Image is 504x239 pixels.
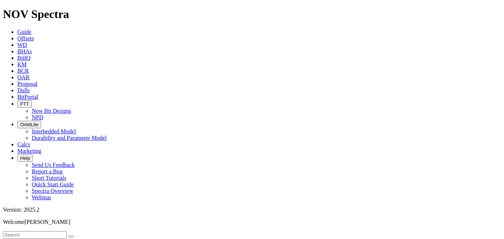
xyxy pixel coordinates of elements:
span: [PERSON_NAME] [25,219,70,225]
span: FTT [20,101,29,107]
p: Welcome [3,219,501,225]
a: Report a Bug [32,168,62,174]
a: Spectra Overview [32,188,73,194]
span: Help [20,155,30,161]
a: Marketing [17,148,42,154]
a: New Bit Designs [32,108,71,114]
a: Durability and Parameter Model [32,135,107,141]
input: Search [3,231,67,239]
a: Quick Start Guide [32,181,74,187]
h1: NOV Spectra [3,8,501,21]
button: OrbitLite [17,121,41,128]
a: Interbedded Model [32,128,76,134]
a: Short Tutorials [32,175,66,181]
a: OAR [17,74,30,80]
a: BHAs [17,48,32,54]
a: Guide [17,29,31,35]
a: Proposal [17,81,38,87]
div: Version: 2025.2 [3,207,501,213]
a: KM [17,61,27,67]
a: BCR [17,68,29,74]
a: Dulls [17,87,30,93]
a: BitIQ [17,55,30,61]
button: FTT [17,100,32,108]
a: Send Us Feedback [32,162,75,168]
a: Calcs [17,141,30,147]
a: Webinar [32,194,51,200]
span: OrbitLite [20,122,38,127]
a: NPD [32,114,43,120]
a: BitPortal [17,94,38,100]
a: Offsets [17,35,34,41]
button: Help [17,154,33,162]
a: WD [17,42,27,48]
